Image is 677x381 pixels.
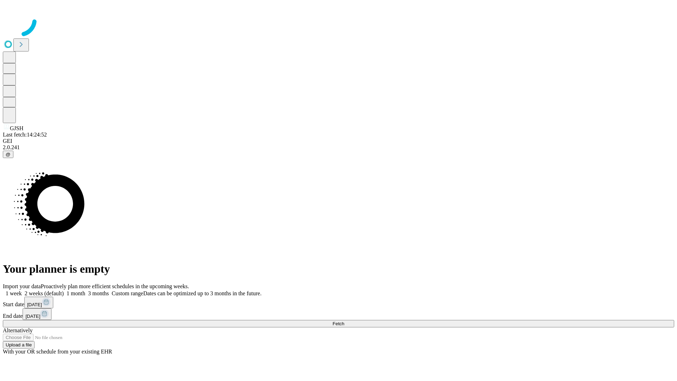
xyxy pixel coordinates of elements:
[24,297,53,308] button: [DATE]
[41,283,189,289] span: Proactively plan more efficient schedules in the upcoming weeks.
[3,327,32,333] span: Alternatively
[143,290,261,296] span: Dates can be optimized up to 3 months in the future.
[10,125,23,131] span: GJSH
[3,283,41,289] span: Import your data
[25,290,64,296] span: 2 weeks (default)
[27,302,42,307] span: [DATE]
[25,314,40,319] span: [DATE]
[333,321,344,326] span: Fetch
[3,320,674,327] button: Fetch
[3,297,674,308] div: Start date
[88,290,109,296] span: 3 months
[67,290,85,296] span: 1 month
[3,349,112,355] span: With your OR schedule from your existing EHR
[3,144,674,151] div: 2.0.241
[6,290,22,296] span: 1 week
[3,262,674,276] h1: Your planner is empty
[3,341,35,349] button: Upload a file
[3,132,47,138] span: Last fetch: 14:24:52
[3,308,674,320] div: End date
[112,290,143,296] span: Custom range
[6,152,11,157] span: @
[3,151,13,158] button: @
[3,138,674,144] div: GEI
[23,308,51,320] button: [DATE]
